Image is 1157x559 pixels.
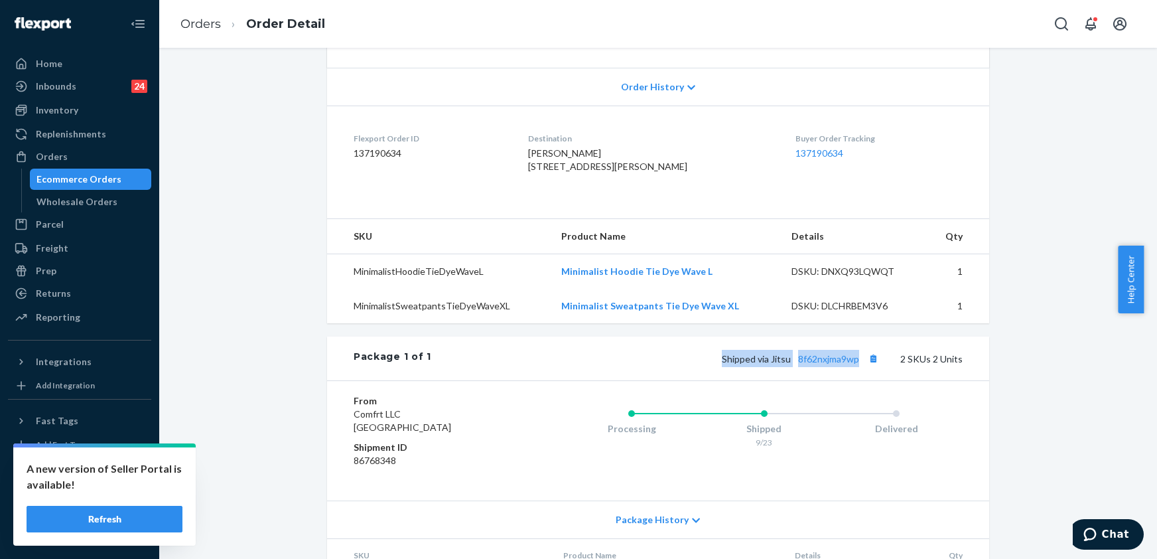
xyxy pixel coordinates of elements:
[926,289,989,323] td: 1
[170,5,336,44] ol: breadcrumbs
[528,147,687,172] span: [PERSON_NAME] [STREET_ADDRESS][PERSON_NAME]
[1107,11,1133,37] button: Open account menu
[8,260,151,281] a: Prep
[1118,246,1144,313] button: Help Center
[8,526,151,547] button: Give Feedback
[698,437,831,448] div: 9/23
[36,150,68,163] div: Orders
[36,218,64,231] div: Parcel
[561,266,713,277] a: Minimalist Hoodie Tie Dye Wave L
[36,355,92,368] div: Integrations
[354,147,507,160] dd: 137190634
[795,147,843,159] a: 137190634
[781,219,927,254] th: Details
[36,264,56,278] div: Prep
[791,265,916,278] div: DSKU: DNXQ93LQWQT
[616,513,689,526] span: Package History
[551,219,780,254] th: Product Name
[926,254,989,289] td: 1
[30,169,152,190] a: Ecommerce Orders
[1073,519,1144,552] iframe: Opens a widget where you can chat to one of our agents
[722,353,882,364] span: Shipped via Jitsu
[36,242,68,255] div: Freight
[528,133,775,144] dt: Destination
[795,133,963,144] dt: Buyer Order Tracking
[354,454,512,467] dd: 86768348
[180,17,221,31] a: Orders
[798,353,859,364] a: 8f62nxjma9wp
[8,123,151,145] a: Replenishments
[36,380,95,391] div: Add Integration
[926,219,989,254] th: Qty
[327,254,551,289] td: MinimalistHoodieTieDyeWaveL
[791,299,916,313] div: DSKU: DLCHRBEM3V6
[8,351,151,372] button: Integrations
[565,422,698,436] div: Processing
[830,422,963,436] div: Delivered
[246,17,325,31] a: Order Detail
[8,146,151,167] a: Orders
[131,80,147,93] div: 24
[8,410,151,432] button: Fast Tags
[8,503,151,524] a: Help Center
[36,104,78,117] div: Inventory
[36,414,78,428] div: Fast Tags
[36,127,106,141] div: Replenishments
[8,458,151,479] a: Settings
[354,408,451,433] span: Comfrt LLC [GEOGRAPHIC_DATA]
[621,80,684,94] span: Order History
[864,350,882,367] button: Copy tracking number
[8,76,151,97] a: Inbounds24
[8,481,151,502] button: Talk to Support
[327,219,551,254] th: SKU
[8,53,151,74] a: Home
[36,173,121,186] div: Ecommerce Orders
[354,350,431,367] div: Package 1 of 1
[8,437,151,453] a: Add Fast Tag
[27,461,182,493] p: A new version of Seller Portal is available!
[354,133,507,144] dt: Flexport Order ID
[698,422,831,436] div: Shipped
[561,300,739,311] a: Minimalist Sweatpants Tie Dye Wave XL
[1077,11,1104,37] button: Open notifications
[431,350,963,367] div: 2 SKUs 2 Units
[354,394,512,408] dt: From
[36,439,84,450] div: Add Fast Tag
[8,214,151,235] a: Parcel
[8,378,151,394] a: Add Integration
[36,287,71,300] div: Returns
[327,289,551,323] td: MinimalistSweatpantsTieDyeWaveXL
[8,238,151,259] a: Freight
[36,57,62,70] div: Home
[125,11,151,37] button: Close Navigation
[30,191,152,212] a: Wholesale Orders
[36,311,80,324] div: Reporting
[27,506,182,532] button: Refresh
[354,441,512,454] dt: Shipment ID
[8,100,151,121] a: Inventory
[8,283,151,304] a: Returns
[1048,11,1075,37] button: Open Search Box
[36,80,76,93] div: Inbounds
[15,17,71,31] img: Flexport logo
[36,195,117,208] div: Wholesale Orders
[8,307,151,328] a: Reporting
